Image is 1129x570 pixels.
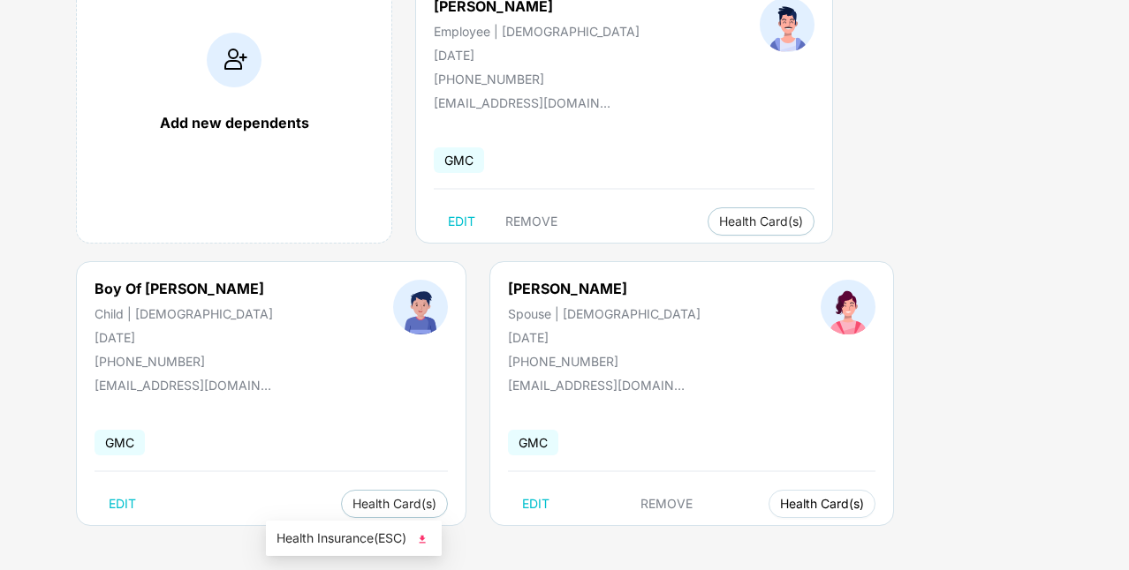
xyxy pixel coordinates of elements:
[821,280,875,334] img: profileImage
[207,33,261,87] img: addIcon
[448,214,475,229] span: EDIT
[508,306,701,321] div: Spouse | [DEMOGRAPHIC_DATA]
[708,207,815,236] button: Health Card(s)
[508,280,701,297] div: [PERSON_NAME]
[95,330,273,345] div: [DATE]
[95,430,145,455] span: GMC
[277,529,431,548] span: Health Insurance(ESC)
[434,24,640,39] div: Employee | [DEMOGRAPHIC_DATA]
[95,378,271,393] div: [EMAIL_ADDRESS][DOMAIN_NAME]
[109,497,136,511] span: EDIT
[95,490,150,518] button: EDIT
[95,280,273,297] div: Boy Of [PERSON_NAME]
[508,490,564,518] button: EDIT
[434,207,489,236] button: EDIT
[393,280,448,334] img: profileImage
[508,330,701,345] div: [DATE]
[341,490,448,518] button: Health Card(s)
[508,354,701,369] div: [PHONE_NUMBER]
[505,214,557,229] span: REMOVE
[769,490,875,518] button: Health Card(s)
[491,207,572,236] button: REMOVE
[508,430,558,455] span: GMC
[780,499,864,508] span: Health Card(s)
[640,497,693,511] span: REMOVE
[95,354,273,369] div: [PHONE_NUMBER]
[434,48,640,63] div: [DATE]
[352,499,436,508] span: Health Card(s)
[95,114,374,131] div: Add new dependents
[508,378,685,393] div: [EMAIL_ADDRESS][DOMAIN_NAME]
[626,490,707,518] button: REMOVE
[413,530,431,548] img: svg+xml;base64,PHN2ZyB4bWxucz0iaHR0cDovL3d3dy53My5vcmcvMjAwMC9zdmciIHhtbG5zOnhsaW5rPSJodHRwOi8vd3...
[95,306,273,321] div: Child | [DEMOGRAPHIC_DATA]
[719,217,803,226] span: Health Card(s)
[434,95,610,110] div: [EMAIL_ADDRESS][DOMAIN_NAME]
[434,71,640,86] div: [PHONE_NUMBER]
[434,147,484,173] span: GMC
[522,497,549,511] span: EDIT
